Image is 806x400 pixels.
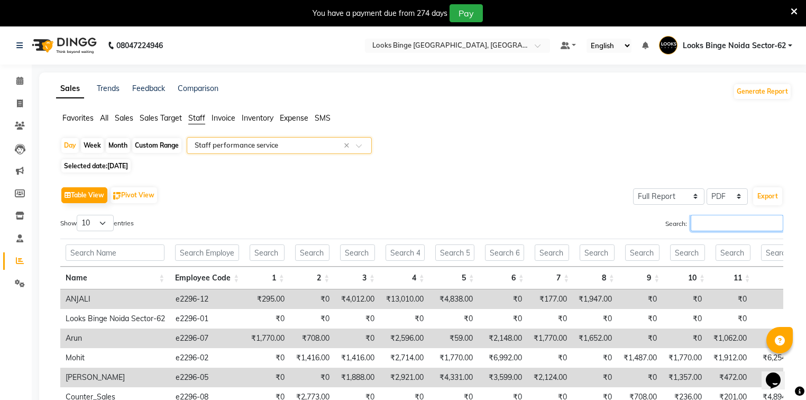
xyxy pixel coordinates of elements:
[527,309,572,329] td: ₹0
[662,309,707,329] td: ₹0
[344,140,353,151] span: Clear all
[529,267,575,289] th: 7: activate to sort column ascending
[527,348,572,368] td: ₹0
[245,368,290,387] td: ₹0
[335,329,380,348] td: ₹0
[716,244,750,261] input: Search 11
[485,244,524,261] input: Search 6
[429,368,478,387] td: ₹4,331.00
[380,309,429,329] td: ₹0
[478,348,527,368] td: ₹6,992.00
[116,31,163,60] b: 08047224946
[752,368,801,387] td: ₹0
[527,329,572,348] td: ₹1,770.00
[572,309,617,329] td: ₹0
[60,309,170,329] td: Looks Binge Noida Sector-62
[617,289,662,309] td: ₹0
[100,113,108,123] span: All
[572,329,617,348] td: ₹1,652.00
[106,138,130,153] div: Month
[380,348,429,368] td: ₹2,714.00
[290,289,335,309] td: ₹0
[245,348,290,368] td: ₹0
[572,289,617,309] td: ₹1,947.00
[335,309,380,329] td: ₹0
[707,329,752,348] td: ₹1,062.00
[56,79,84,98] a: Sales
[140,113,182,123] span: Sales Target
[111,187,157,203] button: Pivot View
[290,348,335,368] td: ₹1,416.00
[245,289,290,309] td: ₹295.00
[734,84,791,99] button: Generate Report
[429,289,478,309] td: ₹4,838.00
[380,329,429,348] td: ₹2,596.00
[753,187,782,205] button: Export
[107,162,128,170] span: [DATE]
[662,289,707,309] td: ₹0
[665,267,710,289] th: 10: activate to sort column ascending
[335,348,380,368] td: ₹1,416.00
[380,368,429,387] td: ₹2,921.00
[61,187,107,203] button: Table View
[280,113,308,123] span: Expense
[659,36,677,54] img: Looks Binge Noida Sector-62
[315,113,331,123] span: SMS
[707,289,752,309] td: ₹0
[478,289,527,309] td: ₹0
[527,289,572,309] td: ₹177.00
[752,348,801,368] td: ₹6,254.00
[478,309,527,329] td: ₹0
[662,348,707,368] td: ₹1,770.00
[756,267,805,289] th: 12: activate to sort column ascending
[77,215,114,231] select: Showentries
[435,244,474,261] input: Search 5
[335,368,380,387] td: ₹1,888.00
[429,309,478,329] td: ₹0
[245,329,290,348] td: ₹1,770.00
[290,329,335,348] td: ₹708.00
[662,329,707,348] td: ₹0
[752,329,801,348] td: ₹944.00
[212,113,235,123] span: Invoice
[60,267,170,289] th: Name: activate to sort column ascending
[478,368,527,387] td: ₹3,599.00
[617,329,662,348] td: ₹0
[480,267,529,289] th: 6: activate to sort column ascending
[178,84,218,93] a: Comparison
[707,368,752,387] td: ₹472.00
[683,40,786,51] span: Looks Binge Noida Sector-62
[27,31,99,60] img: logo
[535,244,570,261] input: Search 7
[572,348,617,368] td: ₹0
[61,159,131,172] span: Selected date:
[250,244,285,261] input: Search 1
[170,309,245,329] td: e2296-01
[60,289,170,309] td: ANJALI
[335,267,380,289] th: 3: activate to sort column ascending
[313,8,447,19] div: You have a payment due from 274 days
[170,348,245,368] td: e2296-02
[380,289,429,309] td: ₹13,010.00
[132,84,165,93] a: Feedback
[62,113,94,123] span: Favorites
[66,244,164,261] input: Search Name
[170,368,245,387] td: e2296-05
[386,244,425,261] input: Search 4
[617,309,662,329] td: ₹0
[290,368,335,387] td: ₹0
[60,215,134,231] label: Show entries
[245,309,290,329] td: ₹0
[762,358,795,389] iframe: chat widget
[113,192,121,200] img: pivot.png
[170,267,244,289] th: Employee Code: activate to sort column ascending
[97,84,120,93] a: Trends
[170,289,245,309] td: e2296-12
[625,244,660,261] input: Search 9
[170,329,245,348] td: e2296-07
[691,215,783,231] input: Search:
[115,113,133,123] span: Sales
[175,244,239,261] input: Search Employee Code
[380,267,430,289] th: 4: activate to sort column ascending
[295,244,330,261] input: Search 2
